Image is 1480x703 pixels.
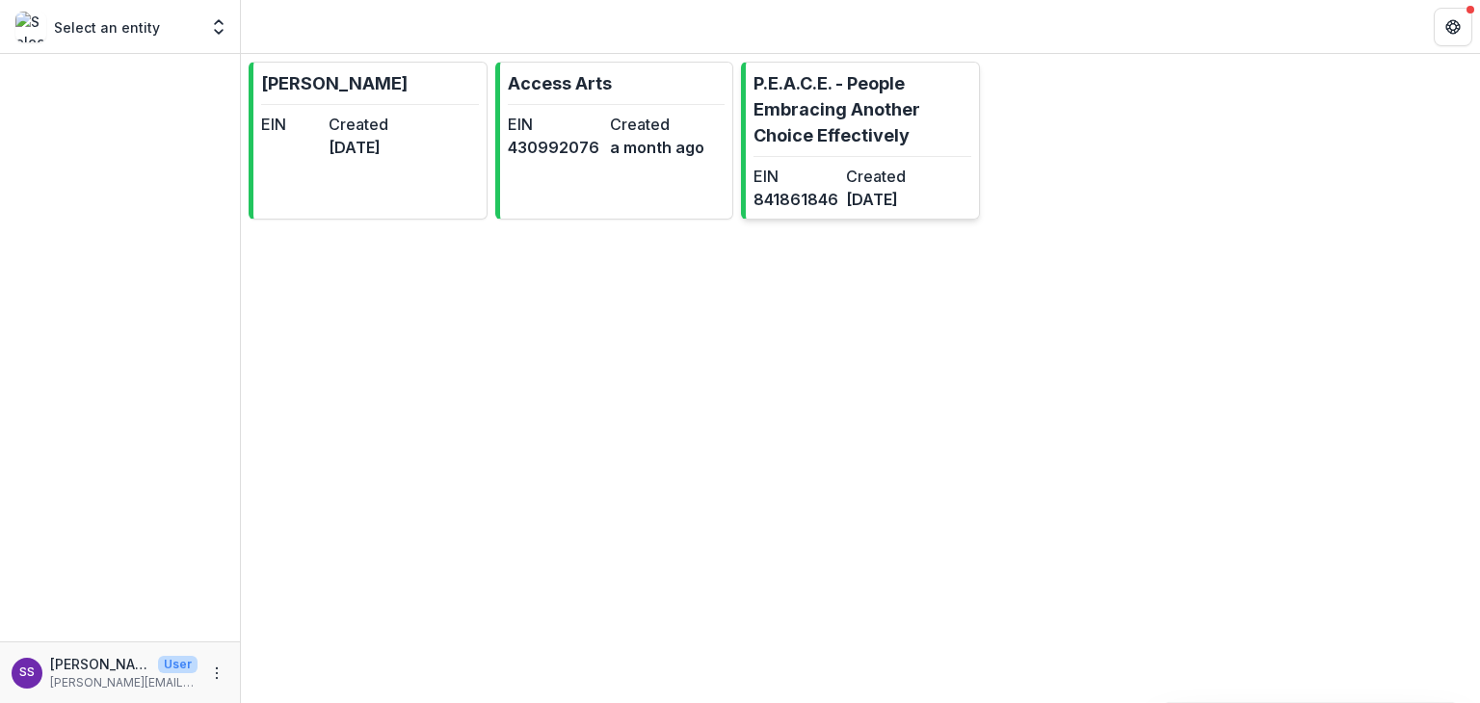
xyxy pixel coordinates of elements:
dt: Created [610,113,704,136]
a: [PERSON_NAME]EINCreated[DATE] [249,62,488,220]
dt: Created [329,113,388,136]
dd: [DATE] [329,136,388,159]
button: Get Help [1434,8,1472,46]
button: Open entity switcher [205,8,232,46]
p: [PERSON_NAME] [261,70,408,96]
p: Select an entity [54,17,160,38]
div: Sarah Smith [19,666,35,679]
p: Access Arts [508,70,612,96]
a: Access ArtsEIN430992076Createda month ago [495,62,734,220]
dt: EIN [508,113,602,136]
dt: EIN [753,165,838,188]
p: P.E.A.C.E. - People Embracing Another Choice Effectively [753,70,971,148]
dd: 430992076 [508,136,602,159]
dd: [DATE] [846,188,931,211]
p: [PERSON_NAME] [50,654,150,674]
button: More [205,662,228,685]
img: Select an entity [15,12,46,42]
p: User [158,656,198,673]
p: [PERSON_NAME][EMAIL_ADDRESS][DOMAIN_NAME] [50,674,198,691]
dd: a month ago [610,136,704,159]
dd: 841861846 [753,188,838,211]
dt: EIN [261,113,321,136]
a: P.E.A.C.E. - People Embracing Another Choice EffectivelyEIN841861846Created[DATE] [741,62,980,220]
dt: Created [846,165,931,188]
